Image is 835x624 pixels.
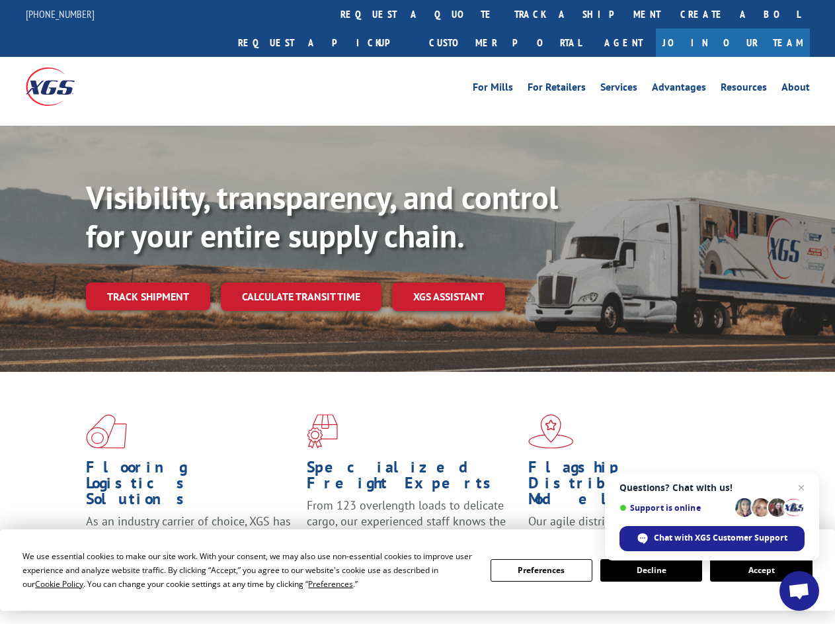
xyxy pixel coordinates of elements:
[528,459,739,513] h1: Flagship Distribution Model
[307,414,338,449] img: xgs-icon-focused-on-flooring-red
[710,559,812,582] button: Accept
[528,414,574,449] img: xgs-icon-flagship-distribution-model-red
[86,177,558,256] b: Visibility, transparency, and control for your entire supply chain.
[619,526,805,551] span: Chat with XGS Customer Support
[473,82,513,97] a: For Mills
[26,7,95,21] a: [PHONE_NUMBER]
[654,532,787,544] span: Chat with XGS Customer Support
[779,571,819,611] a: Open chat
[781,82,810,97] a: About
[528,82,586,97] a: For Retailers
[308,578,353,590] span: Preferences
[491,559,592,582] button: Preferences
[86,414,127,449] img: xgs-icon-total-supply-chain-intelligence-red
[528,513,735,560] span: Our agile distribution network gives you nationwide inventory management on demand.
[86,459,297,513] h1: Flooring Logistics Solutions
[600,559,702,582] button: Decline
[600,82,637,97] a: Services
[419,28,591,57] a: Customer Portal
[619,482,805,493] span: Questions? Chat with us!
[721,82,767,97] a: Resources
[652,82,706,97] a: Advantages
[35,578,83,590] span: Cookie Policy
[228,28,419,57] a: Request a pickup
[392,283,505,311] a: XGS ASSISTANT
[591,28,656,57] a: Agent
[86,283,210,310] a: Track shipment
[656,28,810,57] a: Join Our Team
[86,513,291,560] span: As an industry carrier of choice, XGS has brought innovation and dedication to flooring logistics...
[22,549,474,591] div: We use essential cookies to make our site work. With your consent, we may also use non-essential ...
[307,498,518,557] p: From 123 overlength loads to delicate cargo, our experienced staff knows the best way to move you...
[221,283,381,311] a: Calculate transit time
[619,503,731,513] span: Support is online
[307,459,518,498] h1: Specialized Freight Experts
